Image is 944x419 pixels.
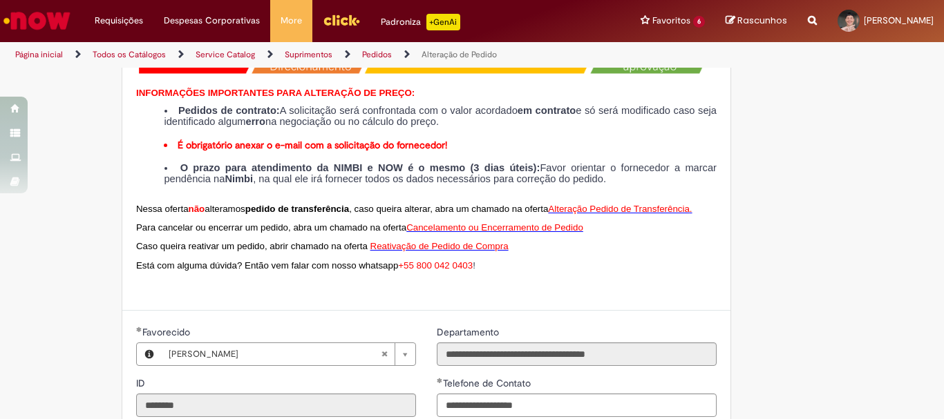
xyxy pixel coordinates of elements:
span: INFORMAÇÕES IMPORTANTES PARA ALTERAÇÃO DE PREÇO: [136,88,415,98]
strong: em contrato [518,105,576,116]
span: . [690,204,692,214]
strong: O prazo para atendimento da NIMBI e NOW é o mesmo (3 dias úteis): [180,162,540,173]
span: Obrigatório Preenchido [437,378,443,383]
span: ! [473,260,475,271]
strong: Nimbi [225,173,253,184]
span: não [189,204,205,214]
a: [PERSON_NAME]Limpar campo Favorecido [162,343,415,365]
label: Somente leitura - ID [136,376,148,390]
span: [PERSON_NAME] [864,14,934,26]
label: Somente leitura - Departamento [437,325,502,339]
a: Todos os Catálogos [93,49,166,60]
a: Pedidos [362,49,392,60]
a: Rascunhos [726,14,787,28]
span: Reativação de Pedido de Compra [370,241,509,251]
span: More [281,14,302,28]
span: Para cancelar ou encerrar um pedido, abra um chamado na oferta [136,222,406,233]
span: Cancelamento ou Encerramento de Pedido [406,222,583,233]
span: Telefone de Contato [443,377,534,389]
a: Página inicial [15,49,63,60]
a: Alteração de Pedido [422,49,497,60]
span: Rascunhos [737,14,787,27]
button: Favorecido, Visualizar este registro Aurissergio De Assis Pereira [137,343,162,365]
a: Cancelamento ou Encerramento de Pedido [406,221,583,233]
a: Service Catalog [196,49,255,60]
span: Despesas Corporativas [164,14,260,28]
a: Reativação de Pedido de Compra [370,240,509,251]
abbr: Limpar campo Favorecido [374,343,395,365]
span: Requisições [95,14,143,28]
span: alteramos , caso queira alterar, abra um chamado na oferta [205,204,548,214]
a: Alteração Pedido de Transferência [548,202,690,214]
span: +55 800 042 0403 [398,260,473,271]
span: Está com alguma dúvida? Então vem falar com nosso whatsapp [136,260,398,271]
img: click_logo_yellow_360x200.png [323,10,360,30]
strong: erro [246,116,266,127]
p: +GenAi [426,14,460,30]
span: [PERSON_NAME] [169,343,381,365]
a: Suprimentos [285,49,332,60]
span: Caso queira reativar um pedido, abrir chamado na oferta [136,241,368,251]
span: Alteração Pedido de Transferência [548,204,690,214]
strong: Pedidos de contrato: [178,105,280,116]
span: Favoritos [652,14,690,28]
strong: É obrigatório anexar o e-mail com a solicitação do fornecedor! [178,139,447,151]
strong: pedido de transferência [245,204,349,214]
input: ID [136,393,416,417]
span: Obrigatório Preenchido [136,327,142,332]
div: Padroniza [381,14,460,30]
ul: Trilhas de página [10,42,619,68]
span: 6 [693,16,705,28]
li: Favor orientar o fornecedor a marcar pendência na , na qual ele irá fornecer todos os dados neces... [164,163,717,184]
input: Departamento [437,342,717,366]
li: A solicitação será confrontada com o valor acordado e só será modificado caso seja identificado a... [164,106,717,127]
img: ServiceNow [1,7,73,35]
span: Necessários - Favorecido [142,326,193,338]
input: Telefone de Contato [437,393,717,417]
span: Nessa oferta [136,204,189,214]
